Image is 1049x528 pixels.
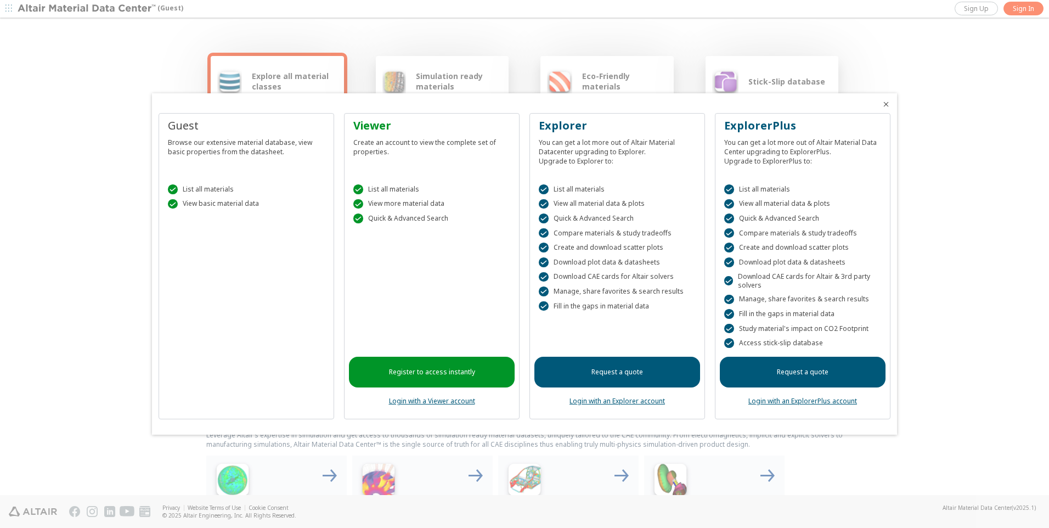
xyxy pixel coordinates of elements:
div:  [539,272,549,282]
div: List all materials [724,184,881,194]
div: Explorer [539,118,696,133]
div:  [724,184,734,194]
div: Compare materials & study tradeoffs [724,228,881,238]
div:  [539,243,549,252]
div: View more material data [353,199,510,209]
div: Quick & Advanced Search [539,214,696,223]
div: Fill in the gaps in material data [724,309,881,319]
div: Download plot data & datasheets [539,257,696,267]
div: List all materials [168,184,325,194]
div:  [724,276,733,286]
div: Guest [168,118,325,133]
div: Compare materials & study tradeoffs [539,228,696,238]
div: Viewer [353,118,510,133]
div:  [724,228,734,238]
div: View all material data & plots [539,199,696,209]
div: List all materials [353,184,510,194]
div: Download CAE cards for Altair & 3rd party solvers [724,272,881,290]
div: Fill in the gaps in material data [539,301,696,311]
div:  [724,199,734,209]
div: Create and download scatter plots [539,243,696,252]
div: Download plot data & datasheets [724,257,881,267]
div:  [539,301,549,311]
div: Manage, share favorites & search results [539,287,696,296]
div: Quick & Advanced Search [353,214,510,223]
a: Login with a Viewer account [389,396,475,406]
div:  [353,184,363,194]
button: Close [882,100,890,109]
div:  [724,214,734,223]
div:  [168,199,178,209]
div:  [724,257,734,267]
div:  [724,309,734,319]
div: You can get a lot more out of Altair Material Data Center upgrading to ExplorerPlus. Upgrade to E... [724,133,881,166]
div: You can get a lot more out of Altair Material Datacenter upgrading to Explorer. Upgrade to Explor... [539,133,696,166]
div:  [724,324,734,334]
div:  [724,243,734,252]
div: Quick & Advanced Search [724,214,881,223]
a: Request a quote [534,357,700,387]
a: Request a quote [720,357,886,387]
div:  [353,199,363,209]
div:  [724,338,734,348]
div: Create and download scatter plots [724,243,881,252]
div: Access stick-slip database [724,338,881,348]
a: Login with an ExplorerPlus account [748,396,857,406]
div:  [539,199,549,209]
div: View basic material data [168,199,325,209]
div:  [539,228,549,238]
div:  [353,214,363,223]
div:  [539,184,549,194]
div: Study material's impact on CO2 Footprint [724,324,881,334]
div: Browse our extensive material database, view basic properties from the datasheet. [168,133,325,156]
div: Download CAE cards for Altair solvers [539,272,696,282]
div: Manage, share favorites & search results [724,295,881,305]
div:  [539,257,549,267]
div:  [539,287,549,296]
div:  [168,184,178,194]
div: Create an account to view the complete set of properties. [353,133,510,156]
div:  [724,295,734,305]
div: View all material data & plots [724,199,881,209]
div: List all materials [539,184,696,194]
div: ExplorerPlus [724,118,881,133]
a: Register to access instantly [349,357,515,387]
a: Login with an Explorer account [569,396,665,406]
div:  [539,214,549,223]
